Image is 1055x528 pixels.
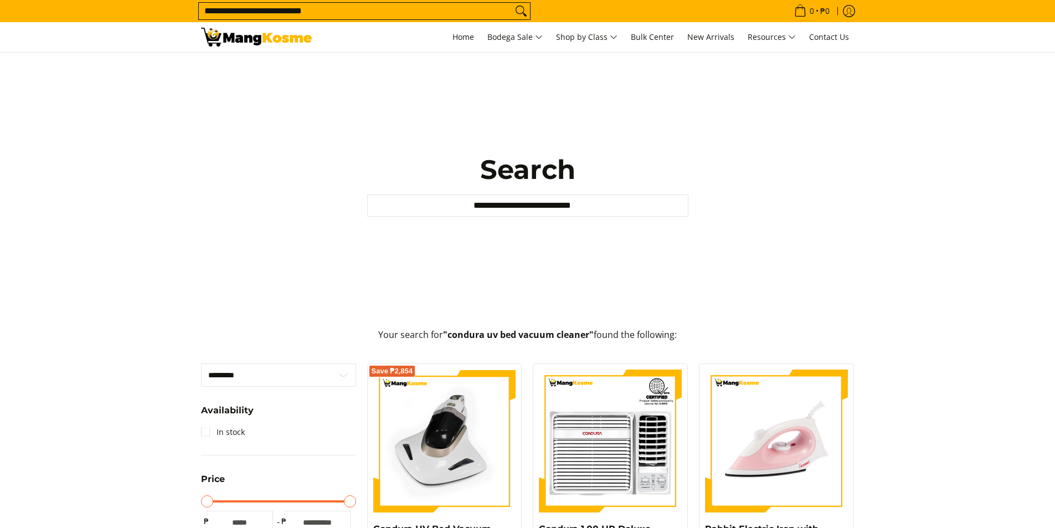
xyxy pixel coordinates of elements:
summary: Open [201,406,254,423]
button: Search [512,3,530,19]
h1: Search [367,153,688,186]
span: Contact Us [809,32,849,42]
nav: Main Menu [323,22,855,52]
img: Condura 1.00 HP Deluxe 6X Series, Window-Type Air Conditioner (Premium) [539,370,682,512]
a: Contact Us [804,22,855,52]
a: Shop by Class [550,22,623,52]
strong: "condura uv bed vacuum cleaner" [443,329,594,341]
span: • [791,5,833,17]
a: Bodega Sale [482,22,548,52]
span: 0 [808,7,816,15]
span: ₱0 [819,7,831,15]
span: Save ₱2,854 [372,368,413,375]
span: Bulk Center [631,32,674,42]
span: Price [201,475,225,484]
a: In stock [201,423,245,441]
span: ₱ [201,516,212,527]
img: Search: 15 results found for &quot;condura uv bed vacuum cleaner&quot; | Mang Kosme [201,28,312,47]
a: Home [447,22,480,52]
img: Condura UV Bed Vacuum Cleaner (Class A) [373,370,516,512]
a: Resources [742,22,801,52]
summary: Open [201,475,225,492]
span: Home [452,32,474,42]
span: ₱ [279,516,290,527]
span: New Arrivals [687,32,734,42]
a: New Arrivals [682,22,740,52]
p: Your search for found the following: [201,328,855,353]
span: Availability [201,406,254,415]
a: Bulk Center [625,22,680,52]
span: Resources [748,30,796,44]
span: Shop by Class [556,30,617,44]
img: https://mangkosme.com/products/rabbit-eletric-iron-with-steamer-5188a-class-a [705,370,848,512]
span: Bodega Sale [487,30,543,44]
